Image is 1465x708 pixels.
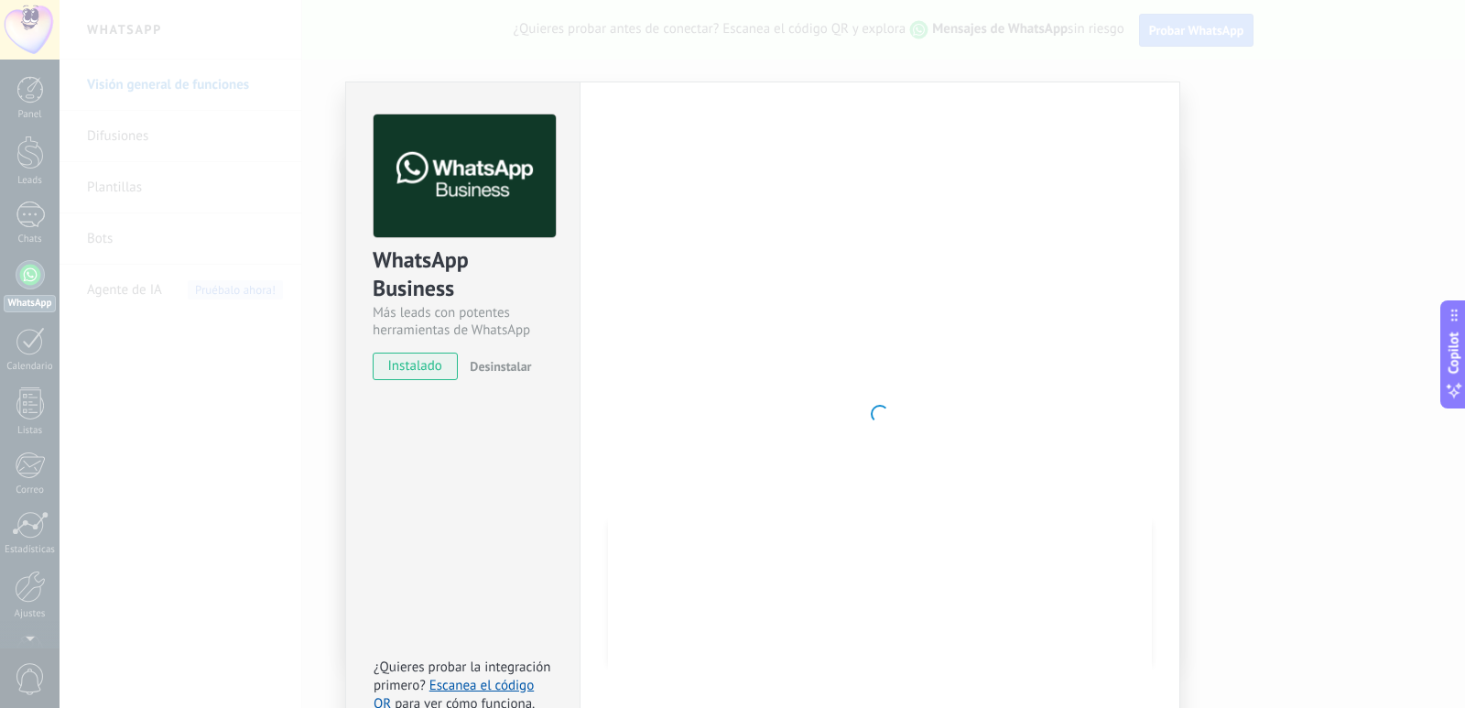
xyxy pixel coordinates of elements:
span: Desinstalar [470,358,531,375]
div: Más leads con potentes herramientas de WhatsApp [373,304,553,339]
span: Copilot [1445,332,1463,374]
span: ¿Quieres probar la integración primero? [374,659,551,694]
button: Desinstalar [462,353,531,380]
span: instalado [374,353,457,380]
div: WhatsApp Business [373,245,553,304]
img: logo_main.png [374,114,556,238]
